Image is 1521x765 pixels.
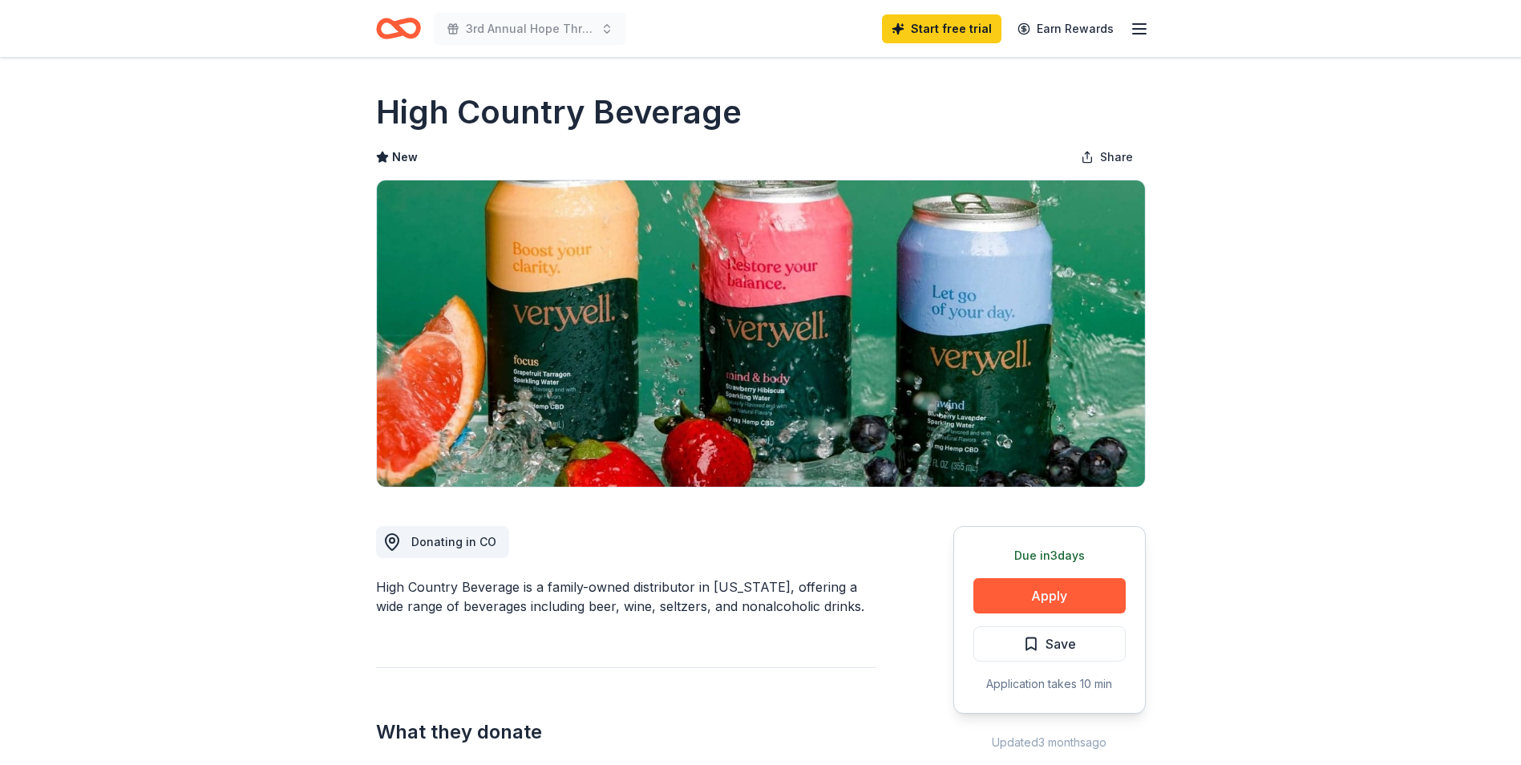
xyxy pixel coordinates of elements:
[882,14,1001,43] a: Start free trial
[377,180,1145,487] img: Image for High Country Beverage
[1100,148,1133,167] span: Share
[376,577,876,616] div: High Country Beverage is a family-owned distributor in [US_STATE], offering a wide range of bever...
[411,535,496,548] span: Donating in CO
[1008,14,1123,43] a: Earn Rewards
[392,148,418,167] span: New
[973,578,1126,613] button: Apply
[376,90,742,135] h1: High Country Beverage
[466,19,594,38] span: 3rd Annual Hope Through Homes
[1068,141,1146,173] button: Share
[434,13,626,45] button: 3rd Annual Hope Through Homes
[376,10,421,47] a: Home
[973,626,1126,662] button: Save
[973,674,1126,694] div: Application takes 10 min
[973,546,1126,565] div: Due in 3 days
[953,733,1146,752] div: Updated 3 months ago
[1046,633,1076,654] span: Save
[376,719,876,745] h2: What they donate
